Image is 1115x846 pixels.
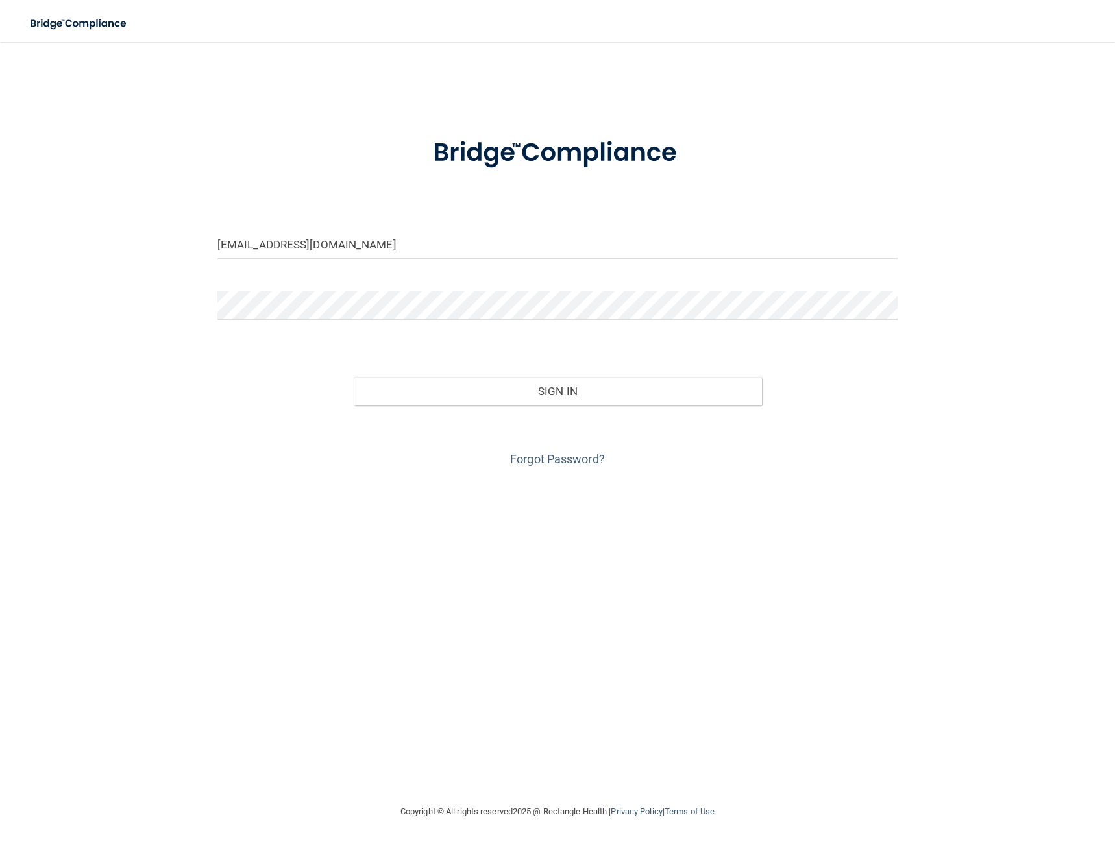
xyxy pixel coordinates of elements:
img: bridge_compliance_login_screen.278c3ca4.svg [406,119,709,187]
div: Copyright © All rights reserved 2025 @ Rectangle Health | | [321,791,794,832]
button: Sign In [354,377,762,405]
input: Email [217,230,898,259]
a: Privacy Policy [611,806,662,816]
a: Terms of Use [665,806,715,816]
a: Forgot Password? [510,452,605,466]
img: bridge_compliance_login_screen.278c3ca4.svg [19,10,139,37]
